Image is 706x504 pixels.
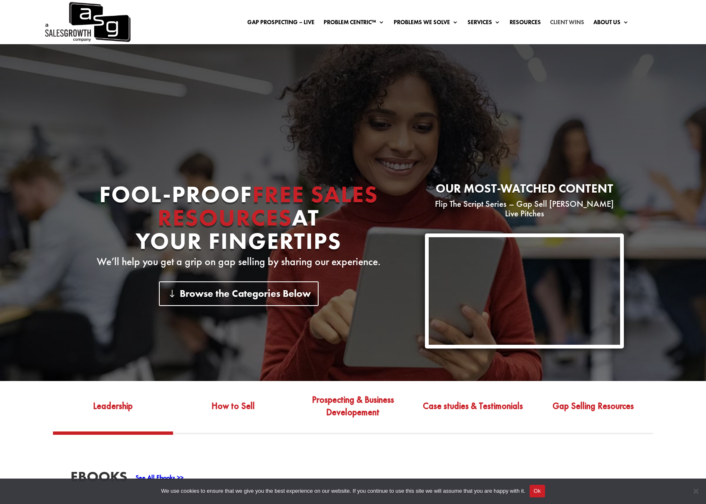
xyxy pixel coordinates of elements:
a: How to Sell [173,392,293,431]
iframe: 15 Cold Email Patterns to Break to Get Replies [429,237,620,345]
p: We’ll help you get a grip on gap selling by sharing our experience. [82,257,395,267]
span: No [691,487,700,495]
a: Gap Selling Resources [533,392,653,431]
span: We use cookies to ensure that we give you the best experience on our website. If you continue to ... [161,487,525,495]
a: Resources [510,19,541,28]
a: Services [467,19,500,28]
span: Free Sales Resources [158,179,378,233]
a: Client Wins [550,19,584,28]
button: Ok [530,485,545,497]
a: About Us [593,19,629,28]
h2: Our most-watched content [425,183,624,199]
h1: Fool-proof At Your Fingertips [82,183,395,257]
a: Prospecting & Business Developement [293,392,413,431]
a: See All Ebooks >> [136,473,183,482]
a: Case studies & Testimonials [413,392,533,431]
a: Gap Prospecting – LIVE [247,19,314,28]
p: Flip The Script Series – Gap Sell [PERSON_NAME] Live Pitches [425,199,624,219]
a: Problem Centric™ [324,19,384,28]
a: Browse the Categories Below [159,281,319,306]
h3: EBooks [70,469,127,488]
a: Problems We Solve [394,19,458,28]
a: Leadership [53,392,173,431]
